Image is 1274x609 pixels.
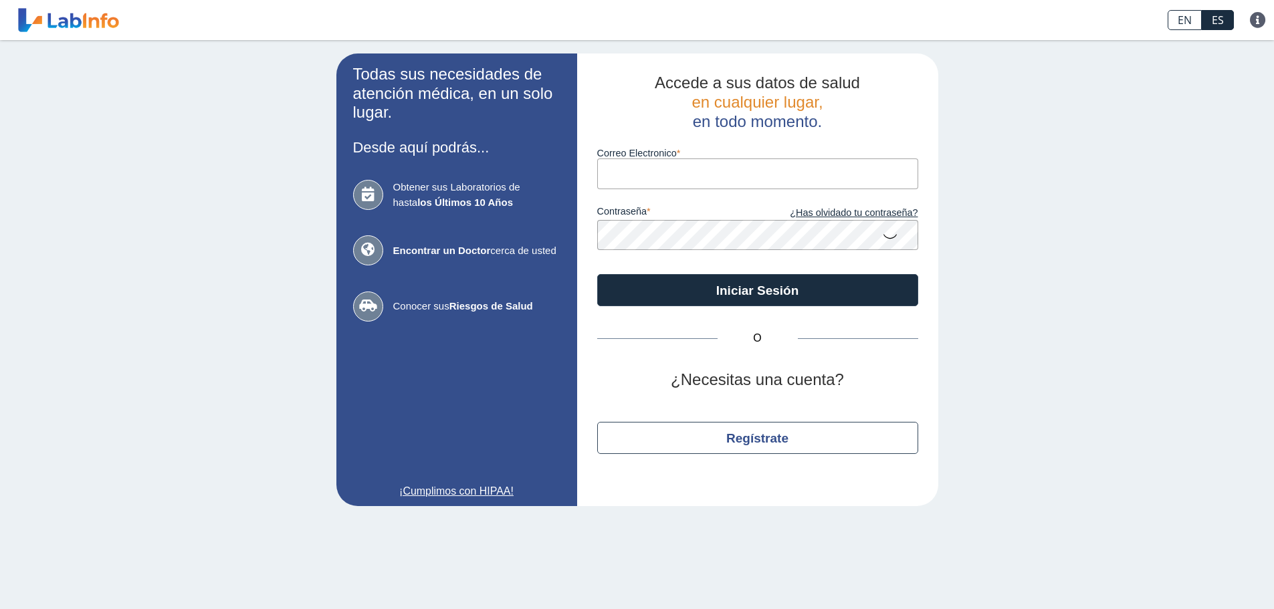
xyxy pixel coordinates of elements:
b: los Últimos 10 Años [417,197,513,208]
span: Accede a sus datos de salud [655,74,860,92]
span: cerca de usted [393,243,560,259]
a: ¡Cumplimos con HIPAA! [353,483,560,499]
span: Obtener sus Laboratorios de hasta [393,180,560,210]
label: Correo Electronico [597,148,918,158]
a: ¿Has olvidado tu contraseña? [758,206,918,221]
span: en todo momento. [693,112,822,130]
span: Conocer sus [393,299,560,314]
span: O [718,330,798,346]
b: Encontrar un Doctor [393,245,491,256]
label: contraseña [597,206,758,221]
h2: ¿Necesitas una cuenta? [597,370,918,390]
a: ES [1202,10,1234,30]
a: EN [1168,10,1202,30]
button: Iniciar Sesión [597,274,918,306]
h2: Todas sus necesidades de atención médica, en un solo lugar. [353,65,560,122]
span: en cualquier lugar, [692,93,823,111]
b: Riesgos de Salud [449,300,533,312]
h3: Desde aquí podrás... [353,139,560,156]
button: Regístrate [597,422,918,454]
